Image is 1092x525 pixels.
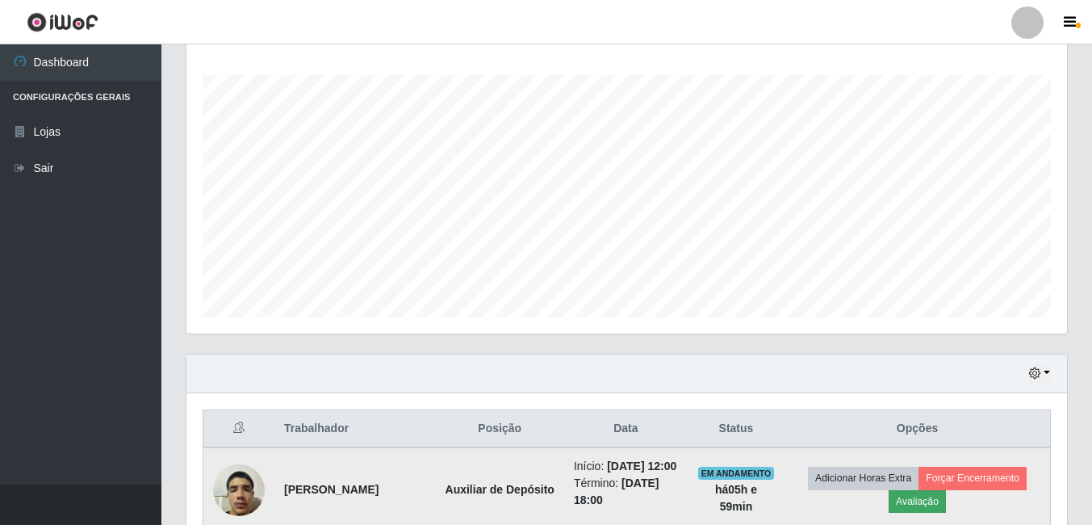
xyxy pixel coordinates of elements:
strong: Auxiliar de Depósito [446,483,554,496]
th: Trabalhador [274,410,435,448]
button: Adicionar Horas Extra [808,467,918,489]
th: Status [688,410,784,448]
th: Posição [435,410,563,448]
button: Avaliação [889,490,946,513]
li: Início: [574,458,678,475]
strong: [PERSON_NAME] [284,483,379,496]
time: [DATE] 12:00 [607,460,676,472]
img: 1736288284069.jpeg [213,456,265,524]
th: Data [564,410,688,448]
img: CoreUI Logo [27,12,98,32]
span: EM ANDAMENTO [698,467,775,480]
th: Opções [784,410,1050,448]
button: Forçar Encerramento [918,467,1027,489]
strong: há 05 h e 59 min [715,483,757,513]
li: Término: [574,475,678,509]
